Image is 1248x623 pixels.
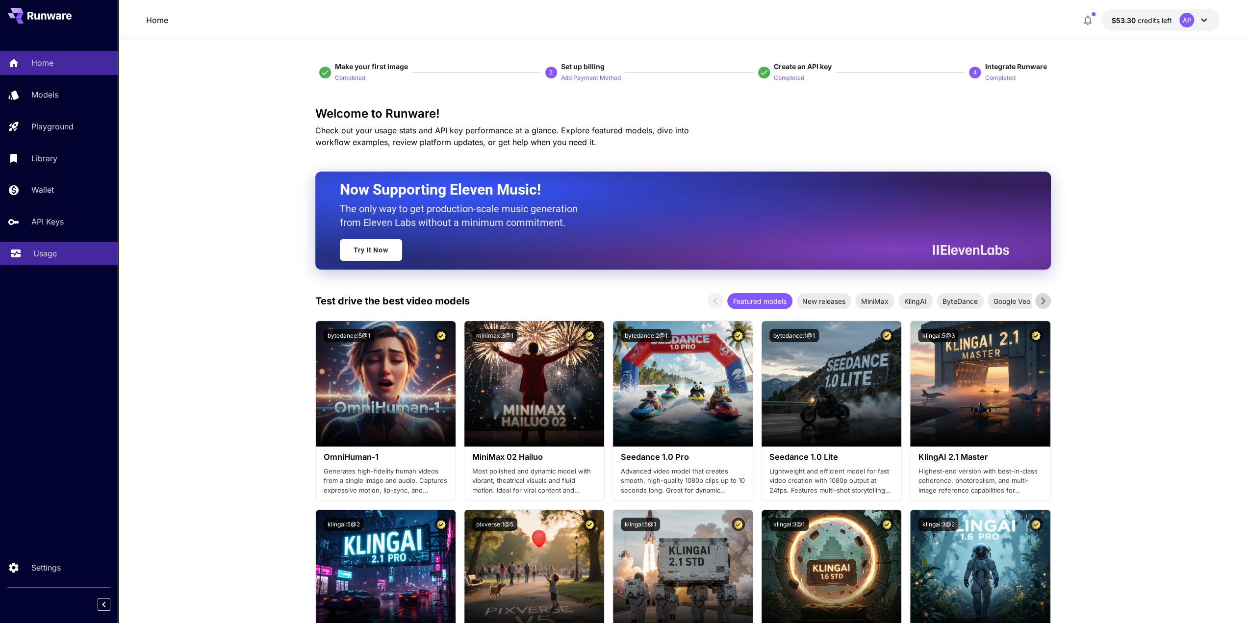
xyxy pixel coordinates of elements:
button: Certified Model – Vetted for best performance and includes a commercial license. [434,518,448,531]
div: ByteDance [937,293,984,309]
p: API Keys [31,216,64,227]
div: MiniMax [855,293,894,309]
button: Certified Model – Vetted for best performance and includes a commercial license. [583,329,596,342]
button: bytedance:1@1 [769,329,819,342]
p: 4 [973,68,977,77]
button: Certified Model – Vetted for best performance and includes a commercial license. [880,329,893,342]
p: Highest-end version with best-in-class coherence, photorealism, and multi-image reference capabil... [918,467,1042,496]
h3: OmniHuman‑1 [324,452,448,462]
p: Models [31,89,58,100]
p: Most polished and dynamic model with vibrant, theatrical visuals and fluid motion. Ideal for vira... [472,467,596,496]
p: Playground [31,121,74,132]
p: 2 [549,68,553,77]
button: Add Payment Method [561,72,621,83]
button: klingai:3@1 [769,518,809,531]
button: $53.29868AP [1101,9,1220,31]
span: Set up billing [561,62,605,71]
span: Create an API key [774,62,832,71]
h2: Now Supporting Eleven Music! [340,180,1002,199]
span: Check out your usage stats and API key performance at a glance. Explore featured models, dive int... [315,125,689,147]
img: alt [762,321,901,447]
button: Certified Model – Vetted for best performance and includes a commercial license. [880,518,893,531]
p: Completed [985,74,1015,83]
button: Certified Model – Vetted for best performance and includes a commercial license. [1029,518,1043,531]
button: Completed [335,72,365,83]
button: Certified Model – Vetted for best performance and includes a commercial license. [732,518,745,531]
button: klingai:5@2 [324,518,364,531]
div: AP [1179,13,1194,27]
p: The only way to get production-scale music generation from Eleven Labs without a minimum commitment. [340,202,585,229]
p: Settings [31,562,61,573]
img: alt [316,321,456,447]
p: Test drive the best video models [315,294,470,308]
button: Certified Model – Vetted for best performance and includes a commercial license. [434,329,448,342]
div: Google Veo [988,293,1036,309]
span: Make your first image [335,62,408,71]
img: alt [464,321,604,447]
button: bytedance:5@1 [324,329,374,342]
p: Add Payment Method [561,74,621,83]
span: Google Veo [988,296,1036,306]
img: alt [910,321,1050,447]
div: $53.29868 [1111,15,1172,25]
button: klingai:3@2 [918,518,958,531]
button: bytedance:2@1 [621,329,671,342]
button: klingai:5@1 [621,518,660,531]
span: MiniMax [855,296,894,306]
button: Collapse sidebar [98,598,110,611]
p: Wallet [31,184,54,196]
div: New releases [796,293,851,309]
p: Completed [774,74,804,83]
p: Completed [335,74,365,83]
button: klingai:5@3 [918,329,958,342]
span: Integrate Runware [985,62,1046,71]
p: Lightweight and efficient model for fast video creation with 1080p output at 24fps. Features mult... [769,467,893,496]
span: KlingAI [898,296,933,306]
p: Home [31,57,53,69]
p: Generates high-fidelity human videos from a single image and audio. Captures expressive motion, l... [324,467,448,496]
button: Certified Model – Vetted for best performance and includes a commercial license. [1029,329,1043,342]
h3: KlingAI 2.1 Master [918,452,1042,462]
img: alt [613,321,753,447]
button: Completed [985,72,1015,83]
span: $53.30 [1111,16,1137,25]
nav: breadcrumb [146,14,168,26]
a: Try It Now [340,239,402,261]
button: minimax:3@1 [472,329,517,342]
button: pixverse:1@5 [472,518,517,531]
span: New releases [796,296,851,306]
h3: Welcome to Runware! [315,107,1051,121]
button: Certified Model – Vetted for best performance and includes a commercial license. [732,329,745,342]
button: Completed [774,72,804,83]
h3: Seedance 1.0 Pro [621,452,745,462]
p: Library [31,152,57,164]
button: Certified Model – Vetted for best performance and includes a commercial license. [583,518,596,531]
p: Advanced video model that creates smooth, high-quality 1080p clips up to 10 seconds long. Great f... [621,467,745,496]
h3: MiniMax 02 Hailuo [472,452,596,462]
a: Home [146,14,168,26]
p: Usage [33,248,57,259]
span: Featured models [727,296,792,306]
h3: Seedance 1.0 Lite [769,452,893,462]
span: credits left [1137,16,1172,25]
div: Featured models [727,293,792,309]
div: KlingAI [898,293,933,309]
span: ByteDance [937,296,984,306]
div: Collapse sidebar [105,596,118,613]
